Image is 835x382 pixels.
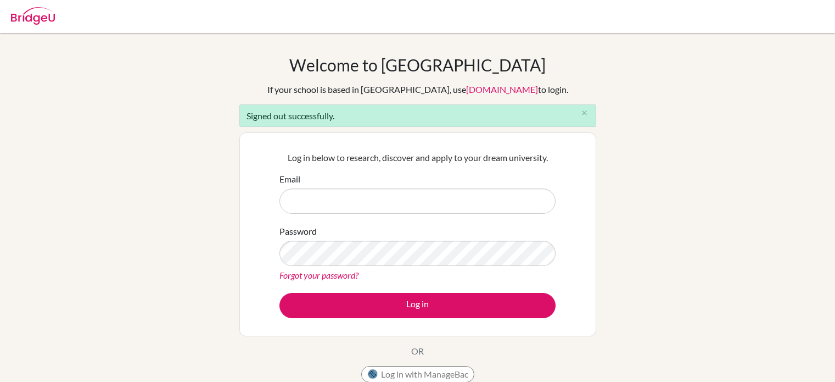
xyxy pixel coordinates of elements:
label: Password [279,225,317,238]
img: Bridge-U [11,7,55,25]
p: OR [411,345,424,358]
label: Email [279,173,300,186]
i: close [580,109,589,117]
button: Close [574,105,596,121]
div: Signed out successfully. [239,104,596,127]
a: Forgot your password? [279,270,358,280]
h1: Welcome to [GEOGRAPHIC_DATA] [289,55,546,75]
a: [DOMAIN_NAME] [466,84,538,95]
div: If your school is based in [GEOGRAPHIC_DATA], use to login. [267,83,568,96]
p: Log in below to research, discover and apply to your dream university. [279,151,556,164]
button: Log in [279,293,556,318]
